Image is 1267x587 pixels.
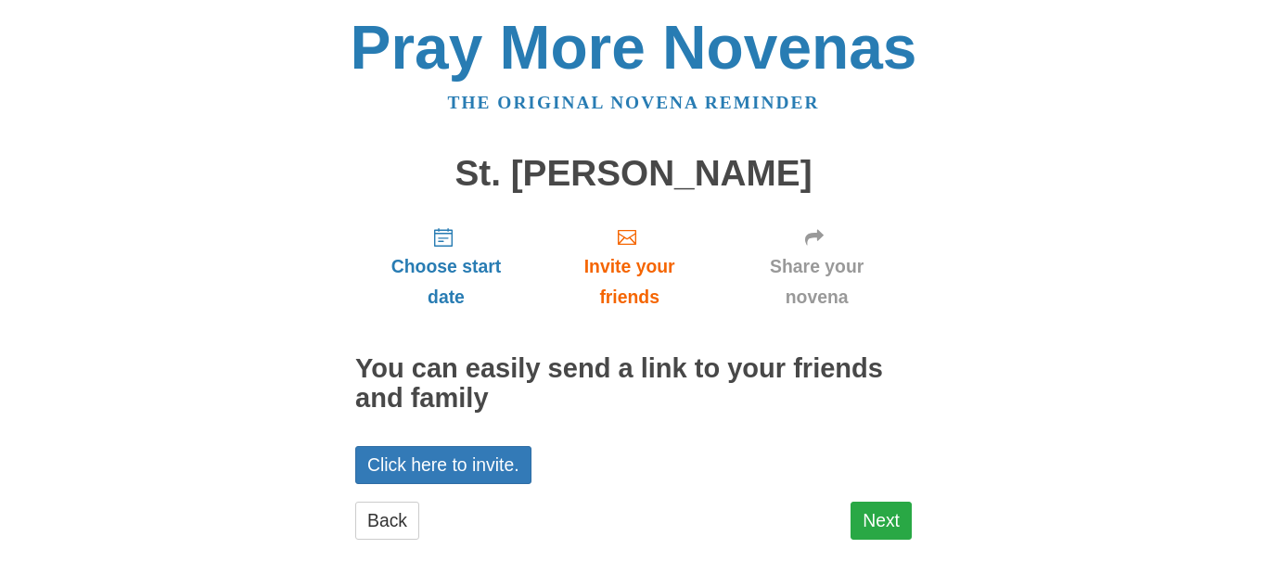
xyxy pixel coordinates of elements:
[851,502,912,540] a: Next
[374,251,518,313] span: Choose start date
[355,502,419,540] a: Back
[448,93,820,112] a: The original novena reminder
[355,446,531,484] a: Click here to invite.
[722,211,912,322] a: Share your novena
[537,211,722,322] a: Invite your friends
[355,154,912,194] h1: St. [PERSON_NAME]
[355,354,912,414] h2: You can easily send a link to your friends and family
[556,251,703,313] span: Invite your friends
[355,211,537,322] a: Choose start date
[351,13,917,82] a: Pray More Novenas
[740,251,893,313] span: Share your novena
